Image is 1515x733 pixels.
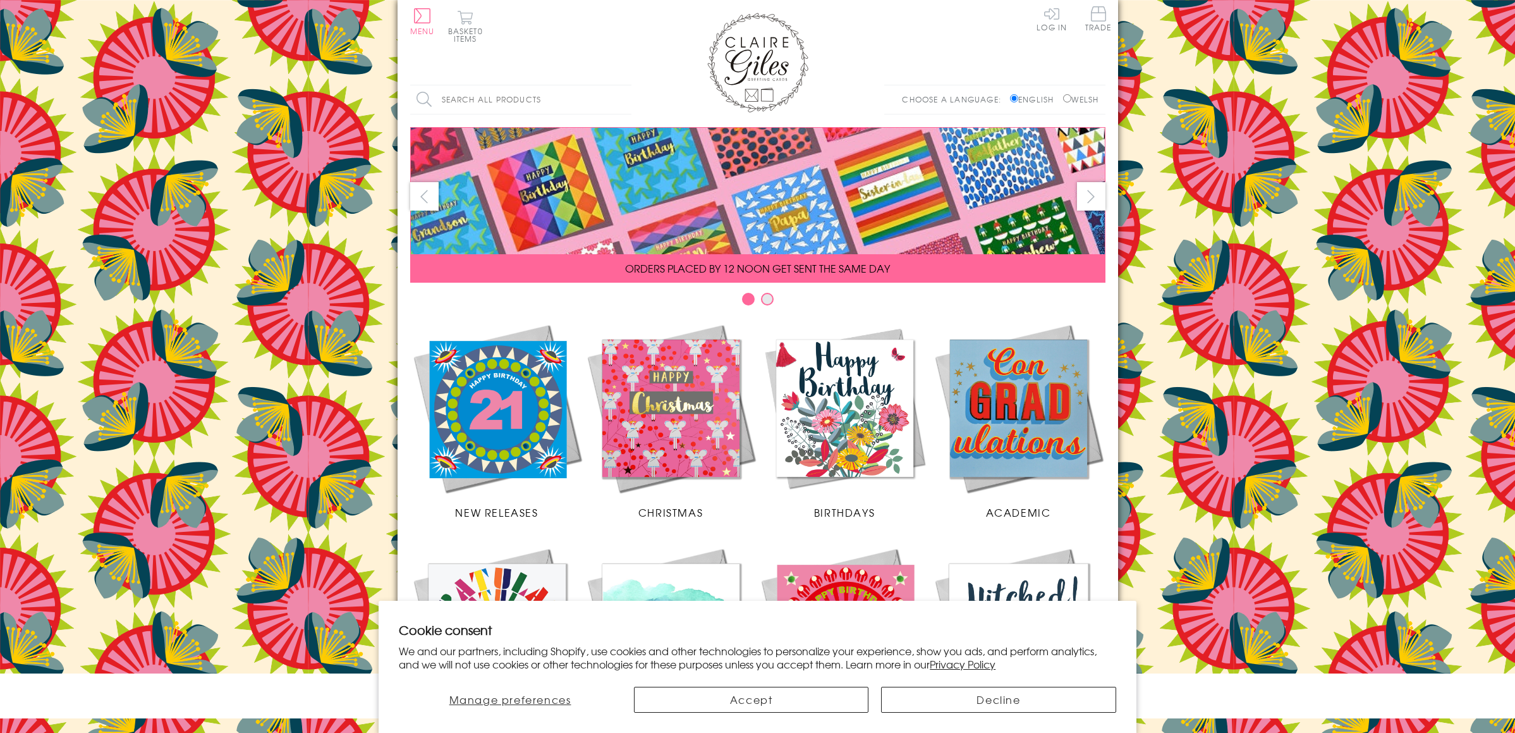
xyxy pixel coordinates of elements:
[399,687,621,713] button: Manage preferences
[814,505,875,520] span: Birthdays
[930,656,995,672] a: Privacy Policy
[410,85,631,114] input: Search all products
[449,692,571,707] span: Manage preferences
[584,321,758,520] a: Christmas
[410,182,439,211] button: prev
[448,10,483,42] button: Basket0 items
[399,644,1116,671] p: We and our partners, including Shopify, use cookies and other technologies to personalize your ex...
[1063,94,1099,105] label: Welsh
[410,292,1105,312] div: Carousel Pagination
[399,621,1116,639] h2: Cookie consent
[1010,94,1018,102] input: English
[902,94,1007,105] p: Choose a language:
[625,261,890,276] span: ORDERS PLACED BY 12 NOON GET SENT THE SAME DAY
[1010,94,1060,105] label: English
[619,85,631,114] input: Search
[1037,6,1067,31] a: Log In
[986,505,1051,520] span: Academic
[1077,182,1105,211] button: next
[758,321,932,520] a: Birthdays
[1063,94,1071,102] input: Welsh
[638,505,703,520] span: Christmas
[742,293,755,305] button: Carousel Page 1 (Current Slide)
[410,8,435,35] button: Menu
[410,321,584,520] a: New Releases
[410,25,435,37] span: Menu
[1085,6,1112,34] a: Trade
[634,687,868,713] button: Accept
[455,505,538,520] span: New Releases
[1085,6,1112,31] span: Trade
[761,293,774,305] button: Carousel Page 2
[454,25,483,44] span: 0 items
[881,687,1116,713] button: Decline
[707,13,808,113] img: Claire Giles Greetings Cards
[932,321,1105,520] a: Academic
